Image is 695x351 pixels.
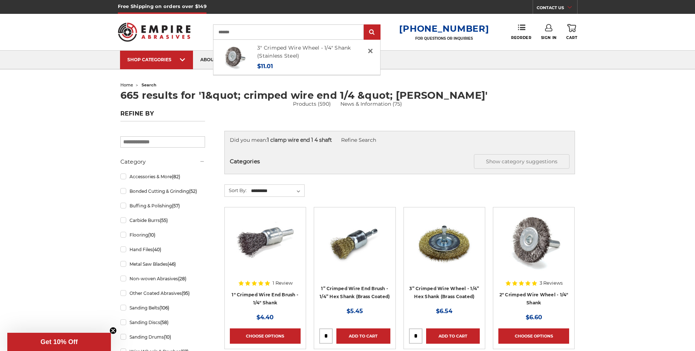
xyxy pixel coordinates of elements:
[498,328,569,344] a: Choose Options
[566,24,577,40] a: Cart
[182,290,190,296] span: (95)
[230,328,301,344] a: Choose Options
[120,90,575,100] h1: 665 results for '1&quot; crimped wire end 1/4 &quot; [PERSON_NAME]'
[293,101,331,107] a: Products (590)
[341,137,376,143] a: Refine Search
[340,100,402,108] a: News & Information (75)
[347,308,363,315] span: $5.45
[120,272,205,285] a: Non-woven Abrasives
[511,24,531,40] a: Reorder
[172,174,180,179] span: (82)
[409,212,480,283] a: 3 inch brass coated crimped wire wheel
[159,305,169,311] span: (106)
[120,170,205,183] a: Accessories & More
[320,286,390,300] a: 1” Crimped Wire End Brush - 1/4” Hex Shank (Brass Coated)
[526,314,542,321] span: $6.60
[193,51,231,69] a: about us
[178,276,186,281] span: (28)
[505,212,563,271] img: Crimped Wire Wheel with Shank
[120,258,205,270] a: Metal Saw Blades
[499,292,568,306] a: 2" Crimped Wire Wheel - 1/4" Shank
[142,82,157,87] span: search
[436,308,452,315] span: $6.54
[120,287,205,300] a: Other Coated Abrasives
[364,45,376,57] a: Close
[409,286,479,300] a: 3” Crimped Wire Wheel - 1/4” Hex Shank (Brass Coated)
[40,338,78,346] span: Get 10% Off
[148,232,155,238] span: (10)
[120,331,205,343] a: Sanding Drums
[267,137,332,143] strong: 1 clamp wire end 1 4 shaft
[540,281,563,285] span: 3 Reviews
[120,316,205,329] a: Sanding Discs
[152,247,161,252] span: (40)
[365,25,379,40] input: Submit
[120,243,205,256] a: Hand Files
[498,212,569,283] a: Crimped Wire Wheel with Shank
[474,154,569,169] button: Show category suggestions
[222,45,247,70] img: Crimped Wire Wheel with Shank
[7,333,111,351] div: Get 10% OffClose teaser
[120,301,205,314] a: Sanding Belts
[426,328,480,344] a: Add to Cart
[109,327,117,334] button: Close teaser
[127,57,186,62] div: SHOP CATEGORIES
[399,36,489,41] p: FOR QUESTIONS OR INQUIRIES
[160,218,168,223] span: (55)
[189,188,197,194] span: (52)
[325,212,384,271] img: brass coated 1 inch end brush
[257,44,351,59] a: 3" Crimped Wire Wheel - 1/4" Shank (Stainless Steel)
[236,212,294,271] img: 1" Crimped Wire End Brush - 1/4" Shank
[367,44,374,58] span: ×
[120,82,133,87] a: home
[319,212,390,283] a: brass coated 1 inch end brush
[541,35,557,40] span: Sign In
[230,212,301,283] a: 1" Crimped Wire End Brush - 1/4" Shank
[232,292,298,306] a: 1" Crimped Wire End Brush - 1/4" Shank
[120,199,205,212] a: Buffing & Polishing
[257,63,273,70] span: $11.01
[537,4,577,14] a: CONTACT US
[120,157,205,166] h5: Category
[120,214,205,227] a: Carbide Burrs
[120,185,205,198] a: Bonded Cutting & Grinding
[566,35,577,40] span: Cart
[230,136,569,144] div: Did you mean:
[399,23,489,34] a: [PHONE_NUMBER]
[415,212,474,271] img: 3 inch brass coated crimped wire wheel
[256,314,274,321] span: $4.40
[118,18,191,46] img: Empire Abrasives
[273,281,293,285] span: 1 Review
[167,261,176,267] span: (46)
[160,320,169,325] span: (58)
[225,185,247,196] label: Sort By:
[250,186,304,196] select: Sort By:
[172,203,180,208] span: (57)
[336,328,390,344] a: Add to Cart
[511,35,531,40] span: Reorder
[120,110,205,121] h5: Refine by
[230,154,569,169] h5: Categories
[164,334,171,340] span: (10)
[120,229,205,241] a: Flooring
